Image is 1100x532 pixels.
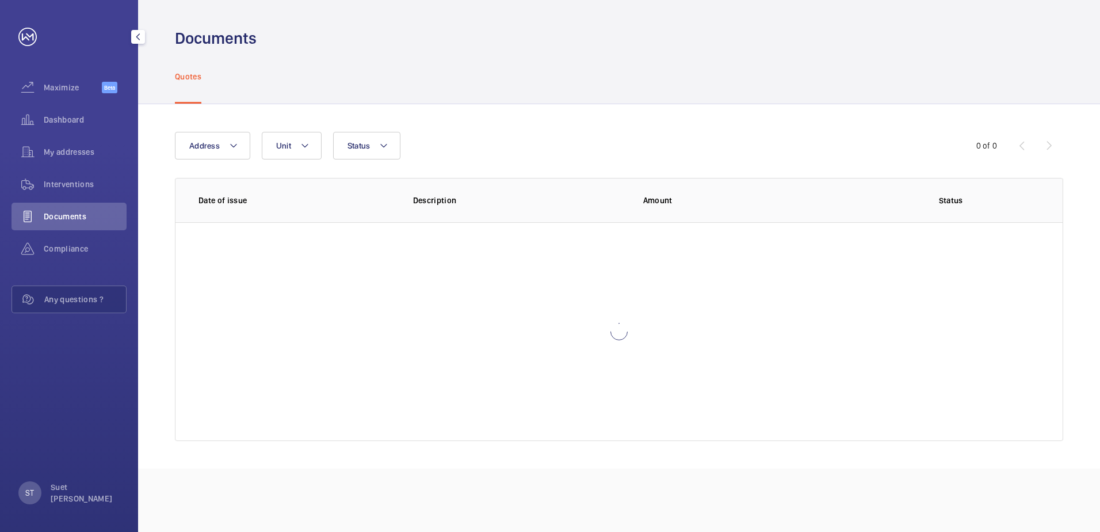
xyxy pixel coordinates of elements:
span: Interventions [44,178,127,190]
p: Date of issue [198,195,395,206]
span: Compliance [44,243,127,254]
div: 0 of 0 [976,140,997,151]
button: Unit [262,132,322,159]
h1: Documents [175,28,257,49]
p: Suet [PERSON_NAME] [51,481,120,504]
button: Status [333,132,401,159]
span: Beta [102,82,117,93]
button: Address [175,132,250,159]
p: Status [862,195,1040,206]
span: My addresses [44,146,127,158]
p: Amount [643,195,844,206]
p: Description [413,195,625,206]
p: Quotes [175,71,201,82]
p: ST [25,487,34,499]
span: Address [189,141,220,150]
span: Any questions ? [44,294,126,305]
span: Status [347,141,371,150]
span: Dashboard [44,114,127,126]
span: Documents [44,211,127,222]
span: Maximize [44,82,102,93]
span: Unit [276,141,291,150]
